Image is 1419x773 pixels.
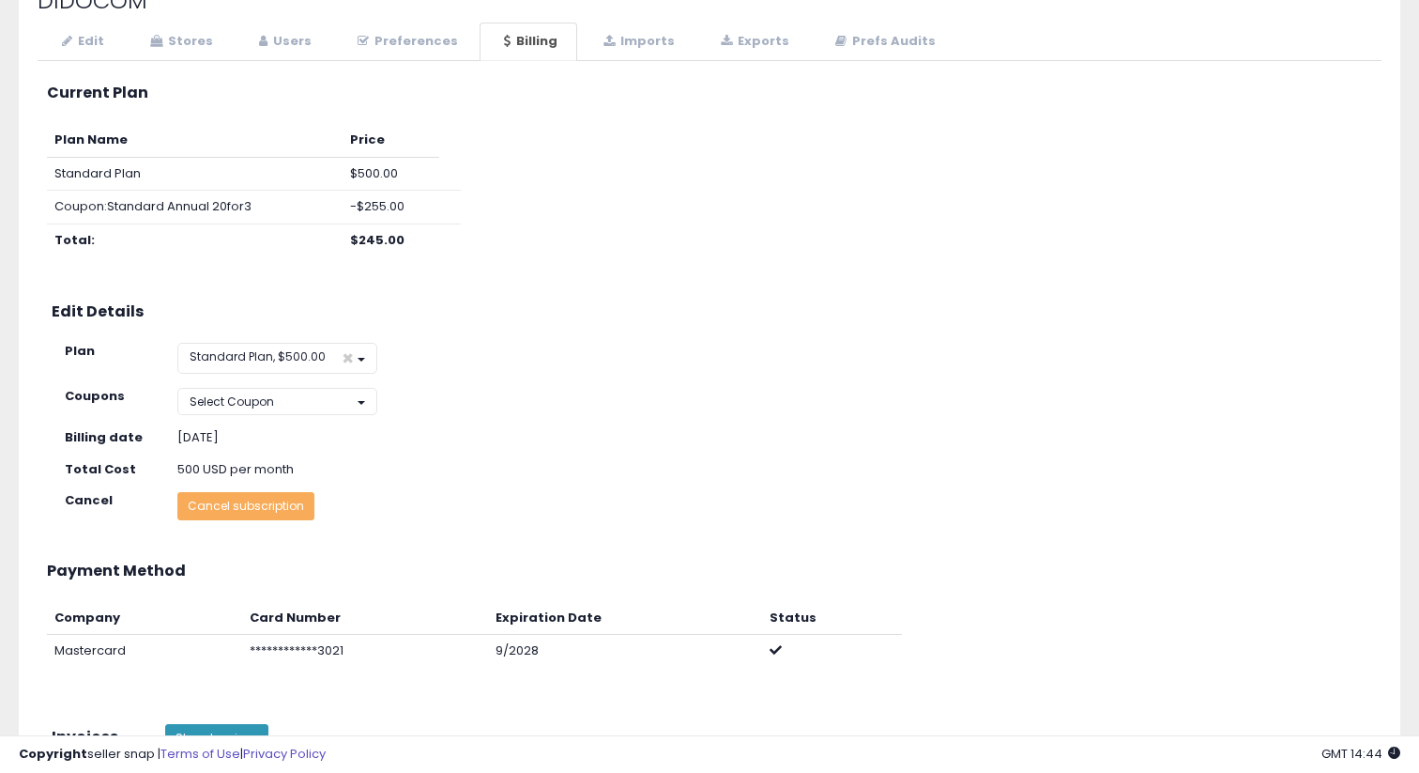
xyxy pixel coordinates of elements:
button: Show Invoices [165,724,268,752]
h3: Edit Details [52,303,1367,320]
a: Prefs Audits [811,23,955,61]
th: Price [343,124,439,157]
strong: Plan [65,342,95,360]
th: Status [762,602,902,635]
strong: Cancel [65,491,113,509]
b: $245.00 [350,231,404,249]
a: Terms of Use [160,745,240,763]
h3: Payment Method [47,563,1372,580]
td: -$255.00 [343,191,439,224]
td: Standard Plan [47,157,343,191]
strong: Billing date [65,428,143,446]
h3: Current Plan [47,85,1372,101]
th: Plan Name [47,124,343,157]
span: Standard Plan, $500.00 [190,348,326,364]
td: 9/2028 [488,635,762,668]
strong: Coupons [65,387,125,405]
b: Total: [54,231,95,249]
button: Standard Plan, $500.00 × [177,343,377,374]
strong: Total Cost [65,460,136,478]
a: Billing [480,23,577,61]
th: Company [47,602,242,635]
a: Stores [126,23,233,61]
button: Select Coupon [177,388,377,415]
a: Imports [579,23,694,61]
th: Card Number [242,602,488,635]
a: Users [235,23,331,61]
strong: Copyright [19,745,87,763]
button: Cancel subscription [177,492,314,520]
a: Exports [696,23,809,61]
span: × [342,348,354,368]
th: Expiration Date [488,602,762,635]
td: Mastercard [47,635,242,668]
span: Select Coupon [190,394,274,410]
td: $500.00 [343,157,439,191]
a: Preferences [333,23,478,61]
span: 2025-09-15 14:44 GMT [1321,745,1400,763]
h3: Invoices [52,729,138,746]
div: [DATE] [177,429,485,447]
td: Coupon: Standard Annual 20for3 [47,191,343,224]
div: seller snap | | [19,746,326,764]
a: Privacy Policy [243,745,326,763]
a: Edit [38,23,124,61]
div: 500 USD per month [163,461,499,479]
